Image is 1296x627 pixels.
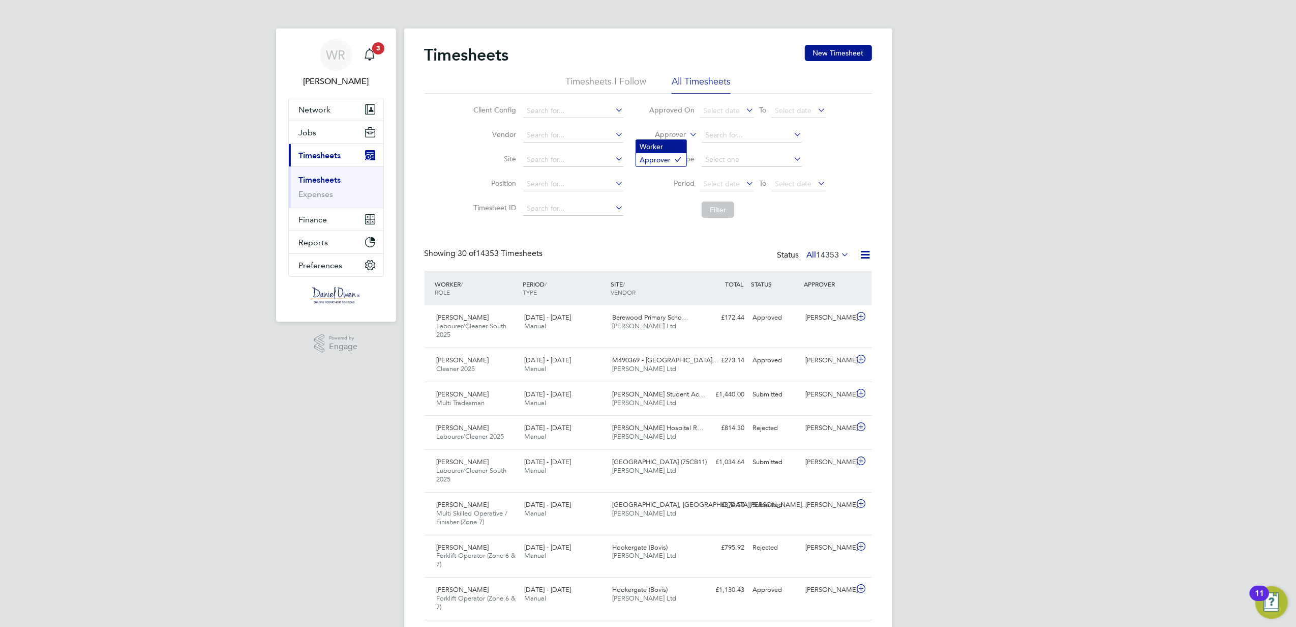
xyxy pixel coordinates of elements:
[801,386,854,403] div: [PERSON_NAME]
[749,539,802,556] div: Rejected
[289,208,383,231] button: Finance
[612,551,676,560] span: [PERSON_NAME] Ltd
[801,352,854,369] div: [PERSON_NAME]
[801,420,854,437] div: [PERSON_NAME]
[696,352,749,369] div: £273.14
[696,582,749,598] div: £1,130.43
[299,175,341,185] a: Timesheets
[775,106,811,115] span: Select date
[623,280,625,288] span: /
[608,275,696,301] div: SITE
[372,42,384,54] span: 3
[524,322,546,330] span: Manual
[636,153,686,166] li: Approver
[523,128,623,142] input: Search for...
[612,356,719,364] span: M490369 - [GEOGRAPHIC_DATA]…
[805,45,872,61] button: New Timesheet
[437,423,489,432] span: [PERSON_NAME]
[437,390,489,398] span: [PERSON_NAME]
[289,144,383,166] button: Timesheets
[612,585,668,594] span: Hookergate (Bovis)
[807,250,850,260] label: All
[565,75,646,94] li: Timesheets I Follow
[523,288,537,296] span: TYPE
[696,420,749,437] div: £814.30
[817,250,839,260] span: 14353
[289,231,383,253] button: Reports
[612,594,676,603] span: [PERSON_NAME] Ltd
[437,585,489,594] span: [PERSON_NAME]
[612,466,676,475] span: [PERSON_NAME] Ltd
[437,509,508,526] span: Multi Skilled Operative / Finisher (Zone 7)
[470,105,516,115] label: Client Config
[702,202,734,218] button: Filter
[702,128,802,142] input: Search for...
[756,177,769,190] span: To
[437,313,489,322] span: [PERSON_NAME]
[437,551,516,568] span: Forklift Operator (Zone 6 & 7)
[458,248,543,259] span: 14353 Timesheets
[524,423,571,432] span: [DATE] - [DATE]
[726,280,744,288] span: TOTAL
[749,386,802,403] div: Submitted
[470,203,516,212] label: Timesheet ID
[636,140,686,153] li: Worker
[649,105,695,115] label: Approved On
[545,280,547,288] span: /
[523,202,623,216] input: Search for...
[437,322,507,339] span: Labourer/Cleaner South 2025
[437,364,475,373] span: Cleaner 2025
[524,398,546,407] span: Manual
[612,458,707,466] span: [GEOGRAPHIC_DATA] (75CB11)
[299,189,334,199] a: Expenses
[289,121,383,144] button: Jobs
[696,386,749,403] div: £1,440.00
[299,215,327,224] span: Finance
[801,309,854,326] div: [PERSON_NAME]
[288,39,384,88] a: WR[PERSON_NAME]
[696,497,749,514] div: £874.50
[329,334,357,343] span: Powered by
[288,75,384,88] span: Weronika Rodzynko
[524,585,571,594] span: [DATE] - [DATE]
[524,500,571,509] span: [DATE] - [DATE]
[524,551,546,560] span: Manual
[640,130,686,140] label: Approver
[524,466,546,475] span: Manual
[696,454,749,471] div: £1,034.64
[775,179,811,188] span: Select date
[425,45,509,65] h2: Timesheets
[435,288,450,296] span: ROLE
[289,98,383,121] button: Network
[520,275,608,301] div: PERIOD
[437,500,489,509] span: [PERSON_NAME]
[801,539,854,556] div: [PERSON_NAME]
[524,594,546,603] span: Manual
[612,500,808,509] span: [GEOGRAPHIC_DATA], [GEOGRAPHIC_DATA][PERSON_NAME]…
[437,458,489,466] span: [PERSON_NAME]
[299,151,341,160] span: Timesheets
[749,454,802,471] div: Submitted
[470,179,516,188] label: Position
[523,153,623,167] input: Search for...
[749,275,802,293] div: STATUS
[437,398,485,407] span: Multi Tradesman
[299,128,317,137] span: Jobs
[433,275,521,301] div: WORKER
[524,390,571,398] span: [DATE] - [DATE]
[749,582,802,598] div: Approved
[801,275,854,293] div: APPROVER
[703,106,740,115] span: Select date
[299,105,331,115] span: Network
[524,509,546,518] span: Manual
[289,254,383,276] button: Preferences
[524,458,571,466] span: [DATE] - [DATE]
[461,280,463,288] span: /
[749,309,802,326] div: Approved
[703,179,740,188] span: Select date
[289,166,383,208] div: Timesheets
[299,261,343,270] span: Preferences
[649,179,695,188] label: Period
[749,420,802,437] div: Rejected
[612,322,676,330] span: [PERSON_NAME] Ltd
